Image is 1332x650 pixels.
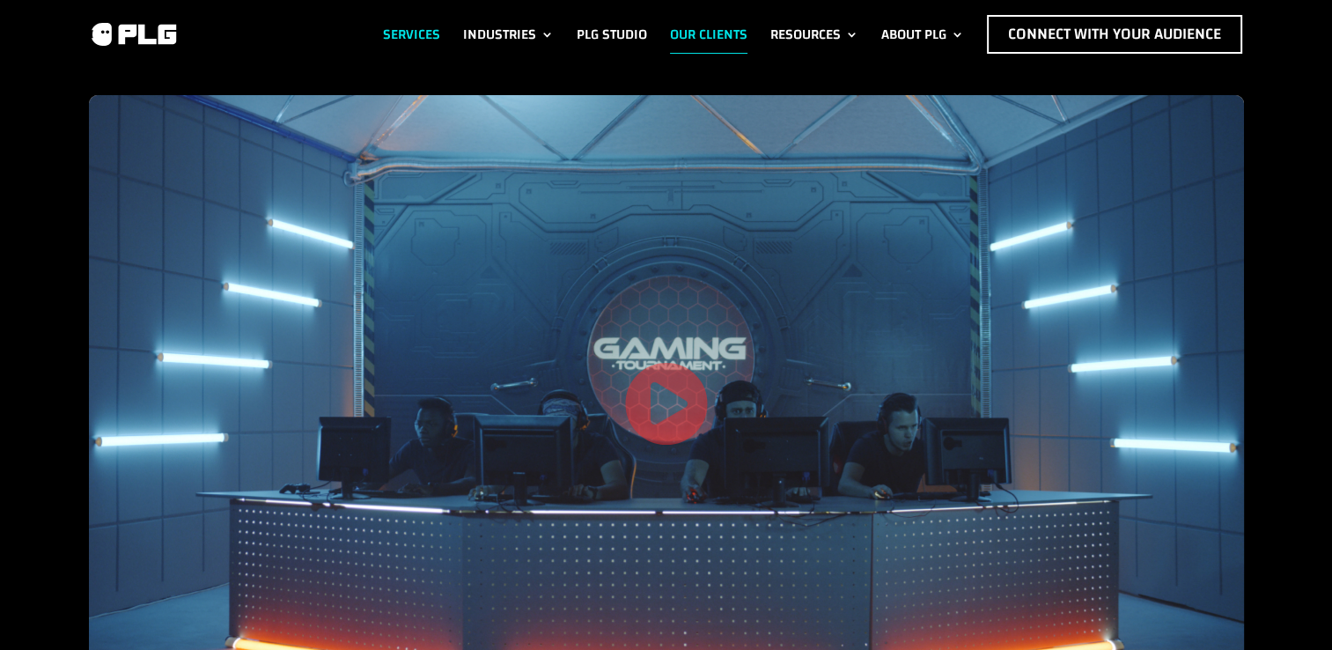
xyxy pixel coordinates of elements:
a: Resources [770,15,858,54]
a: Services [383,15,440,54]
a: PLG Studio [577,15,647,54]
a: Our Clients [670,15,747,54]
a: Industries [463,15,554,54]
a: About PLG [881,15,964,54]
a: Connect with Your Audience [987,15,1242,54]
iframe: Chat Widget [1244,565,1332,650]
